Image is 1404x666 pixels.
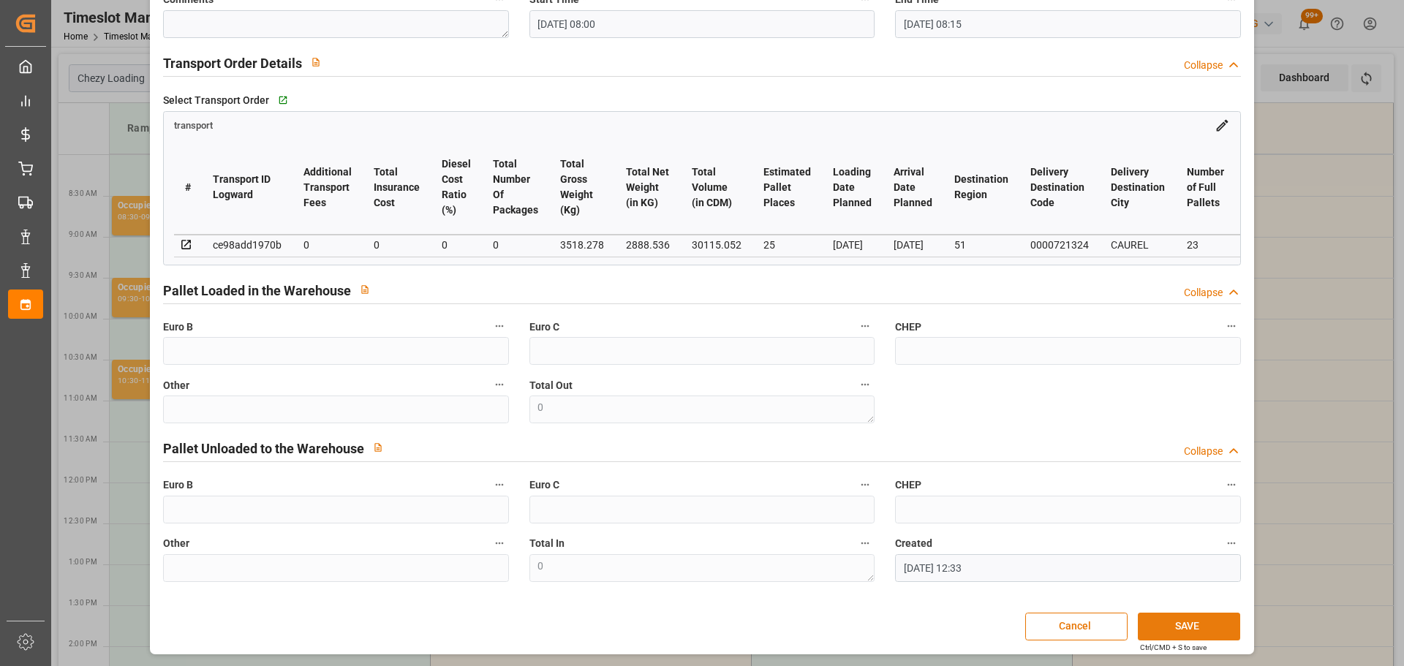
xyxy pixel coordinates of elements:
[364,434,392,461] button: View description
[1111,236,1165,254] div: CAUREL
[163,53,302,73] h2: Transport Order Details
[1222,534,1241,553] button: Created
[615,140,681,235] th: Total Net Weight (in KG)
[363,140,431,235] th: Total Insurance Cost
[174,120,213,131] span: transport
[213,236,282,254] div: ce98add1970b
[1019,140,1100,235] th: Delivery Destination Code
[442,236,471,254] div: 0
[529,396,875,423] textarea: 0
[529,554,875,582] textarea: 0
[752,140,822,235] th: Estimated Pallet Places
[894,236,932,254] div: [DATE]
[1138,613,1240,640] button: SAVE
[163,378,189,393] span: Other
[1025,613,1128,640] button: Cancel
[1176,140,1235,235] th: Number of Full Pallets
[302,48,330,76] button: View description
[303,236,352,254] div: 0
[529,378,573,393] span: Total Out
[1140,642,1207,653] div: Ctrl/CMD + S to save
[1187,236,1224,254] div: 23
[482,140,549,235] th: Total Number Of Packages
[529,477,559,493] span: Euro C
[529,319,559,335] span: Euro C
[1184,444,1223,459] div: Collapse
[163,477,193,493] span: Euro B
[529,10,875,38] input: DD-MM-YYYY HH:MM
[560,236,604,254] div: 3518.278
[954,236,1008,254] div: 51
[895,319,921,335] span: CHEP
[431,140,482,235] th: Diesel Cost Ratio (%)
[351,276,379,303] button: View description
[374,236,420,254] div: 0
[895,10,1240,38] input: DD-MM-YYYY HH:MM
[529,536,565,551] span: Total In
[856,475,875,494] button: Euro C
[1222,317,1241,336] button: CHEP
[174,118,213,130] a: transport
[1184,58,1223,73] div: Collapse
[1184,285,1223,300] div: Collapse
[692,236,741,254] div: 30115.052
[163,93,269,108] span: Select Transport Order
[856,534,875,553] button: Total In
[895,554,1240,582] input: DD-MM-YYYY HH:MM
[895,477,921,493] span: CHEP
[943,140,1019,235] th: Destination Region
[1235,140,1294,235] th: Total Number Trade Units
[895,536,932,551] span: Created
[1030,236,1089,254] div: 0000721324
[202,140,292,235] th: Transport ID Logward
[490,475,509,494] button: Euro B
[883,140,943,235] th: Arrival Date Planned
[856,375,875,394] button: Total Out
[833,236,872,254] div: [DATE]
[490,534,509,553] button: Other
[292,140,363,235] th: Additional Transport Fees
[549,140,615,235] th: Total Gross Weight (Kg)
[1222,475,1241,494] button: CHEP
[163,319,193,335] span: Euro B
[490,317,509,336] button: Euro B
[163,281,351,300] h2: Pallet Loaded in the Warehouse
[763,236,811,254] div: 25
[174,140,202,235] th: #
[163,439,364,458] h2: Pallet Unloaded to the Warehouse
[490,375,509,394] button: Other
[1100,140,1176,235] th: Delivery Destination City
[681,140,752,235] th: Total Volume (in CDM)
[493,236,538,254] div: 0
[163,536,189,551] span: Other
[822,140,883,235] th: Loading Date Planned
[626,236,670,254] div: 2888.536
[856,317,875,336] button: Euro C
